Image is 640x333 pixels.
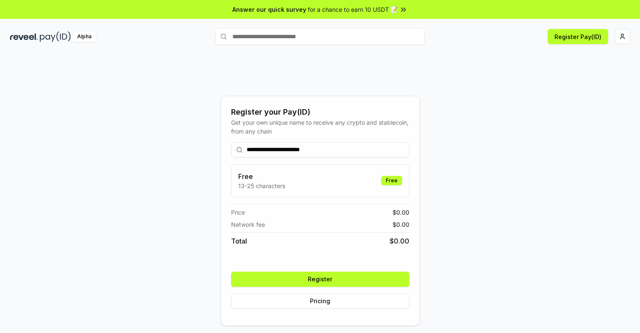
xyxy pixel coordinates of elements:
[231,106,409,118] div: Register your Pay(ID)
[231,272,409,287] button: Register
[231,118,409,136] div: Get your own unique name to receive any crypto and stablecoin, from any chain
[231,236,247,246] span: Total
[393,208,409,217] span: $ 0.00
[238,171,285,181] h3: Free
[393,220,409,229] span: $ 0.00
[231,208,245,217] span: Price
[238,181,285,190] p: 13-25 characters
[381,176,402,185] div: Free
[232,5,306,14] span: Answer our quick survey
[308,5,398,14] span: for a chance to earn 10 USDT 📝
[10,31,38,42] img: reveel_dark
[390,236,409,246] span: $ 0.00
[231,220,265,229] span: Network fee
[73,31,96,42] div: Alpha
[231,294,409,309] button: Pricing
[40,31,71,42] img: pay_id
[548,29,608,44] button: Register Pay(ID)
